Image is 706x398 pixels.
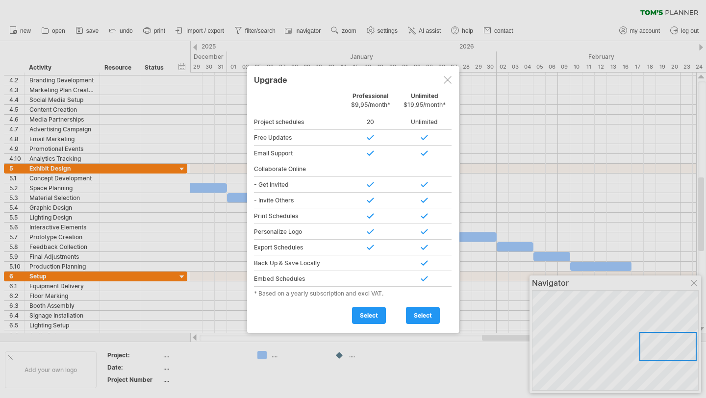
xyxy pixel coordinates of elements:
[398,114,452,130] div: Unlimited
[360,312,378,319] span: select
[406,307,440,324] a: select
[254,208,344,224] div: Print Schedules
[254,71,453,88] div: Upgrade
[403,101,446,108] span: $19,95/month*
[352,307,386,324] a: select
[344,114,398,130] div: 20
[398,92,452,113] div: Unlimited
[254,255,344,271] div: Back Up & Save Locally
[254,130,344,146] div: Free Updates
[414,312,432,319] span: select
[254,271,344,287] div: Embed Schedules
[351,101,390,108] span: $9,95/month*
[254,224,344,240] div: Personalize Logo
[344,92,398,113] div: Professional
[254,193,344,208] div: - Invite Others
[254,177,344,193] div: - Get Invited
[254,290,453,297] div: * Based on a yearly subscription and excl VAT.
[254,146,344,161] div: Email Support
[254,114,344,130] div: Project schedules
[254,240,344,255] div: Export Schedules
[254,161,344,177] div: Collaborate Online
